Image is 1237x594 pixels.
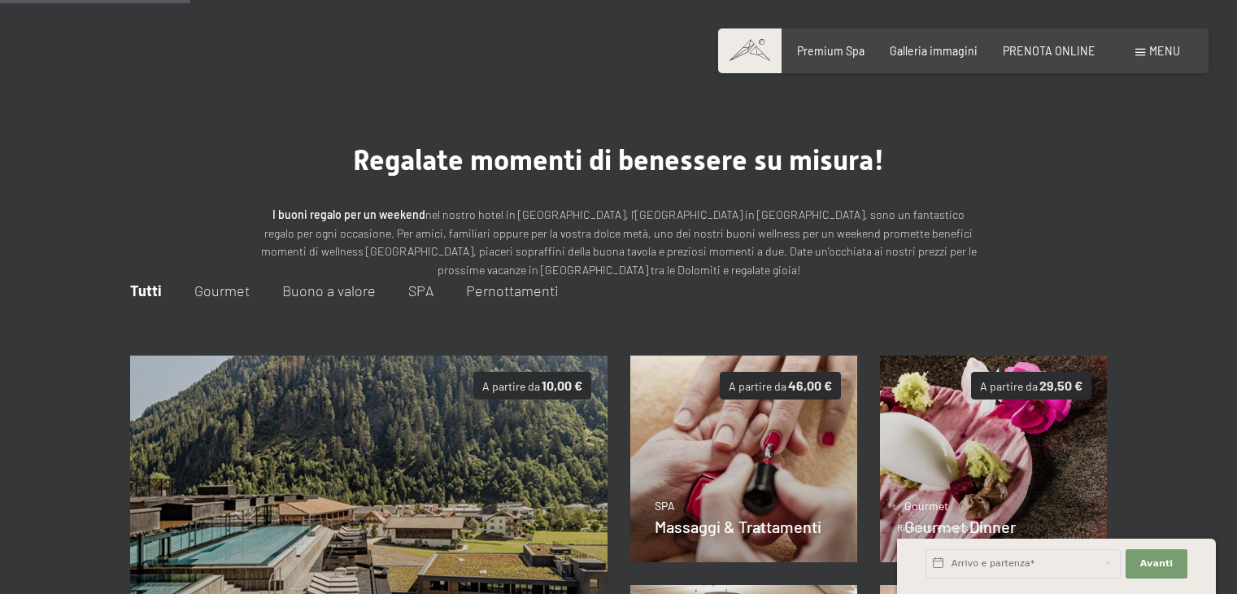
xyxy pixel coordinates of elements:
[353,143,885,177] span: Regalate momenti di benessere su misura!
[897,522,969,533] span: Richiesta express
[797,44,865,58] a: Premium Spa
[1149,44,1180,58] span: Menu
[1126,549,1187,579] button: Avanti
[1140,557,1173,570] span: Avanti
[1003,44,1095,58] a: PRENOTA ONLINE
[890,44,978,58] a: Galleria immagini
[272,207,425,221] strong: I buoni regalo per un weekend
[261,206,977,279] p: nel nostro hotel in [GEOGRAPHIC_DATA], l’[GEOGRAPHIC_DATA] in [GEOGRAPHIC_DATA], sono un fantasti...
